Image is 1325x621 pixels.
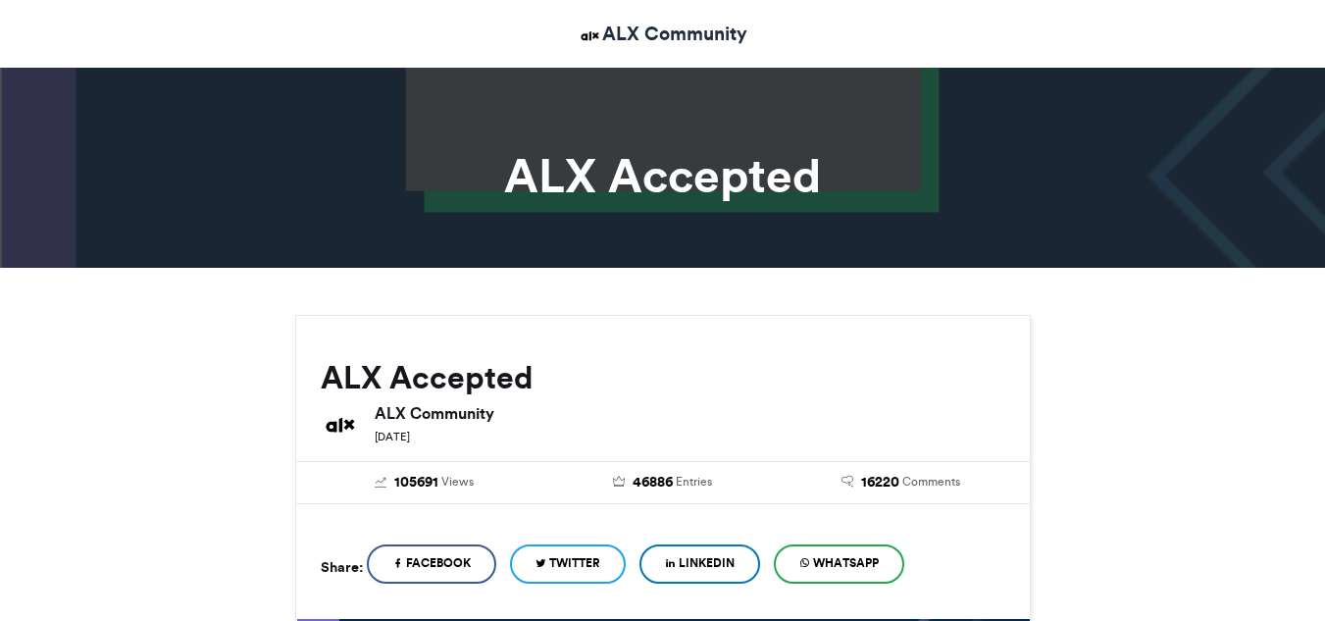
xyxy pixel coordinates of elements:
a: Facebook [367,544,496,584]
span: Comments [902,473,960,491]
span: LinkedIn [679,554,735,572]
a: 16220 Comments [796,472,1005,493]
h5: Share: [321,554,363,580]
img: ALX Community [578,24,602,48]
a: WhatsApp [774,544,904,584]
span: Entries [676,473,712,491]
a: LinkedIn [639,544,760,584]
span: Views [441,473,474,491]
h2: ALX Accepted [321,360,1005,395]
img: ALX Community [321,405,360,444]
span: 16220 [861,472,899,493]
a: 105691 Views [321,472,530,493]
h6: ALX Community [375,405,1005,421]
span: Facebook [406,554,471,572]
span: WhatsApp [813,554,879,572]
h1: ALX Accepted [119,152,1207,199]
small: [DATE] [375,430,410,443]
a: ALX Community [578,20,747,48]
a: Twitter [510,544,626,584]
span: 105691 [394,472,438,493]
a: 46886 Entries [558,472,767,493]
span: Twitter [549,554,600,572]
span: 46886 [633,472,673,493]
